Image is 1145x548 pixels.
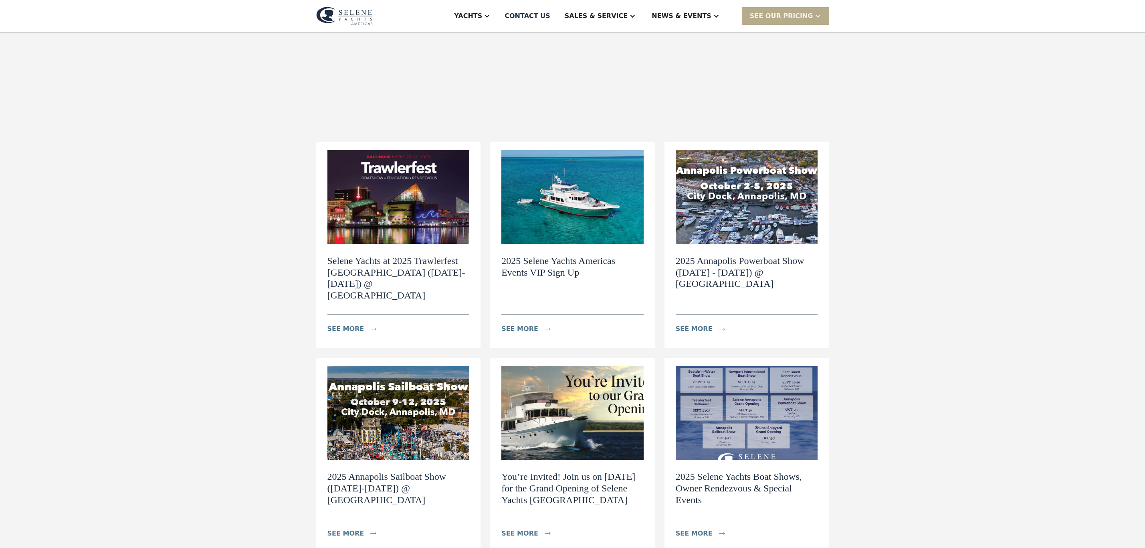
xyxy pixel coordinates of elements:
[545,532,551,535] img: icon
[652,11,711,21] div: News & EVENTS
[454,11,482,21] div: Yachts
[327,471,470,505] h2: 2025 Annapolis Sailboat Show ([DATE]-[DATE]) @ [GEOGRAPHIC_DATA]
[742,7,829,24] div: SEE Our Pricing
[501,324,538,334] div: see more
[676,529,713,538] div: see more
[370,328,376,331] img: icon
[719,532,725,535] img: icon
[490,142,655,348] a: 2025 Selene Yachts Americas Events VIP Sign Upsee moreicon
[327,529,364,538] div: see more
[501,255,644,278] h2: 2025 Selene Yachts Americas Events VIP Sign Up
[676,255,818,290] h2: 2025 Annapolis Powerboat Show ([DATE] - [DATE]) @ [GEOGRAPHIC_DATA]
[505,11,550,21] div: Contact US
[750,11,813,21] div: SEE Our Pricing
[676,324,713,334] div: see more
[719,328,725,331] img: icon
[501,471,644,505] h2: You’re Invited! Join us on [DATE] for the Grand Opening of Selene Yachts [GEOGRAPHIC_DATA]
[565,11,628,21] div: Sales & Service
[545,328,551,331] img: icon
[327,255,470,301] h2: Selene Yachts at 2025 Trawlerfest [GEOGRAPHIC_DATA] ([DATE]-[DATE]) @ [GEOGRAPHIC_DATA]
[316,7,373,25] img: logo
[664,142,829,348] a: 2025 Annapolis Powerboat Show ([DATE] - [DATE]) @ [GEOGRAPHIC_DATA]see moreicon
[316,142,481,348] a: Selene Yachts at 2025 Trawlerfest [GEOGRAPHIC_DATA] ([DATE]-[DATE]) @ [GEOGRAPHIC_DATA]see moreicon
[501,529,538,538] div: see more
[327,324,364,334] div: see more
[370,532,376,535] img: icon
[676,471,818,505] h2: 2025 Selene Yachts Boat Shows, Owner Rendezvous & Special Events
